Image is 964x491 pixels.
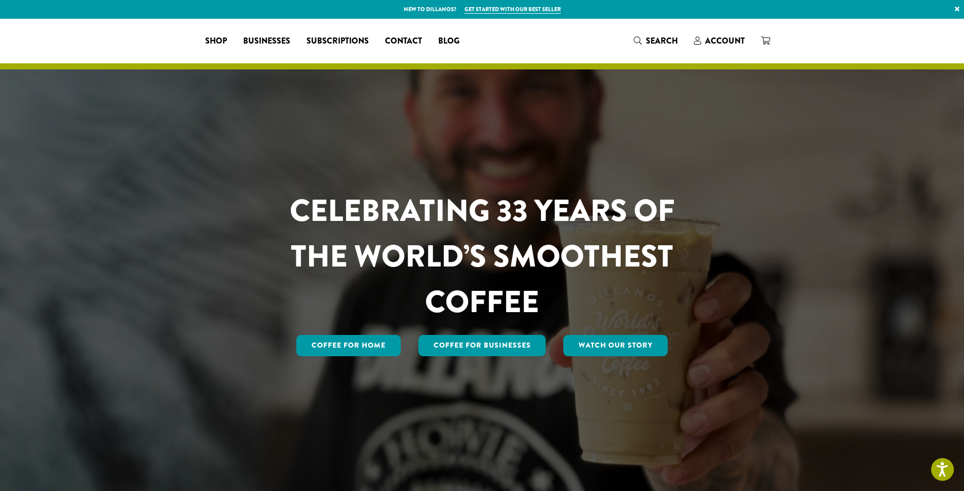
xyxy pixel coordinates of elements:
[705,35,745,47] span: Account
[296,335,401,356] a: Coffee for Home
[197,33,235,49] a: Shop
[646,35,678,47] span: Search
[418,335,546,356] a: Coffee For Businesses
[260,188,705,325] h1: CELEBRATING 33 YEARS OF THE WORLD’S SMOOTHEST COFFEE
[243,35,290,48] span: Businesses
[438,35,459,48] span: Blog
[563,335,668,356] a: Watch Our Story
[306,35,369,48] span: Subscriptions
[465,5,561,14] a: Get started with our best seller
[626,32,686,49] a: Search
[385,35,422,48] span: Contact
[205,35,227,48] span: Shop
